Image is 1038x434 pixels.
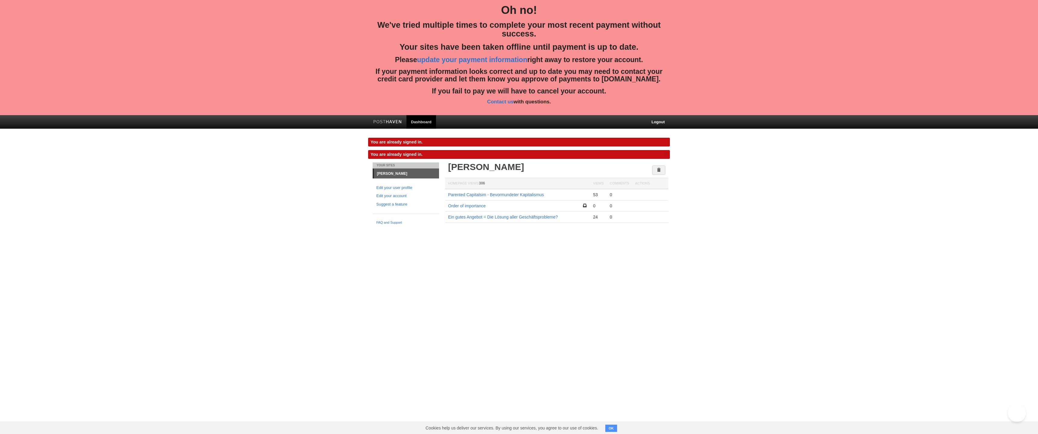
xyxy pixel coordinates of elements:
[373,43,665,52] h3: Your sites have been taken offline until payment is up to date.
[610,203,629,209] div: 0
[663,150,668,158] a: ×
[373,68,665,83] h4: If your payment information looks correct and up to date you may need to contact your credit card...
[448,192,544,197] a: Parented Capitalsim - Bevormundeter Kapitalismus
[373,87,665,95] h4: If you fail to pay we will have to cancel your account.
[419,422,604,434] span: Cookies help us deliver our services. By using our services, you agree to our use of cookies.
[632,178,668,189] th: Actions
[610,214,629,220] div: 0
[406,115,436,129] a: Dashboard
[607,178,632,189] th: Comments
[605,425,617,432] button: OK
[374,169,439,178] a: [PERSON_NAME]
[448,203,486,208] a: Order of importance
[445,178,590,189] th: Homepage Views
[448,215,558,219] a: Ein gutes Angebot = Die Lösung aller Geschäftsprobleme?
[376,185,435,191] a: Edit your user profile
[376,201,435,208] a: Suggest a feature
[373,4,665,17] h2: Oh no!
[373,120,402,124] img: Posthaven-bar
[593,192,603,197] div: 53
[593,203,603,209] div: 0
[368,138,670,146] div: You are already signed in.
[593,214,603,220] div: 24
[479,181,485,185] span: 306
[448,162,524,172] a: [PERSON_NAME]
[590,178,607,189] th: Views
[371,152,422,157] span: You are already signed in.
[373,56,665,64] h4: Please right away to restore your account.
[376,193,435,199] a: Edit your account
[610,192,629,197] div: 0
[417,56,527,64] a: update your payment information
[373,99,665,105] h5: with questions.
[376,220,435,225] a: FAQ and Support
[373,162,439,168] li: Your Sites
[647,115,669,129] a: Logout
[1008,404,1026,422] iframe: Help Scout Beacon - Open
[373,21,665,39] h3: We've tried multiple times to complete your most recent payment without success.
[487,99,514,105] a: Contact us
